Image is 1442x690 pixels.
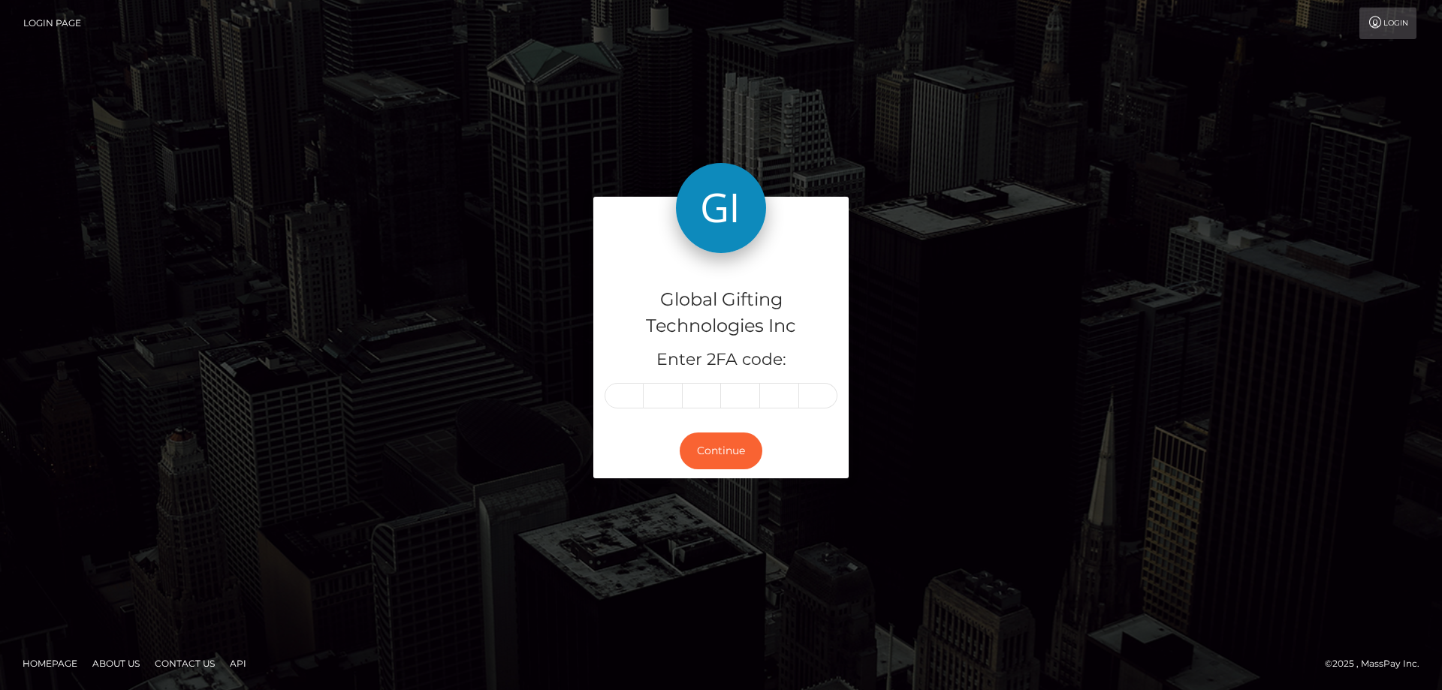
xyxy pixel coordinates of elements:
[86,652,146,675] a: About Us
[149,652,221,675] a: Contact Us
[17,652,83,675] a: Homepage
[605,287,837,339] h4: Global Gifting Technologies Inc
[676,163,766,253] img: Global Gifting Technologies Inc
[224,652,252,675] a: API
[1325,655,1431,672] div: © 2025 , MassPay Inc.
[680,432,762,469] button: Continue
[605,348,837,372] h5: Enter 2FA code:
[23,8,81,39] a: Login Page
[1359,8,1416,39] a: Login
